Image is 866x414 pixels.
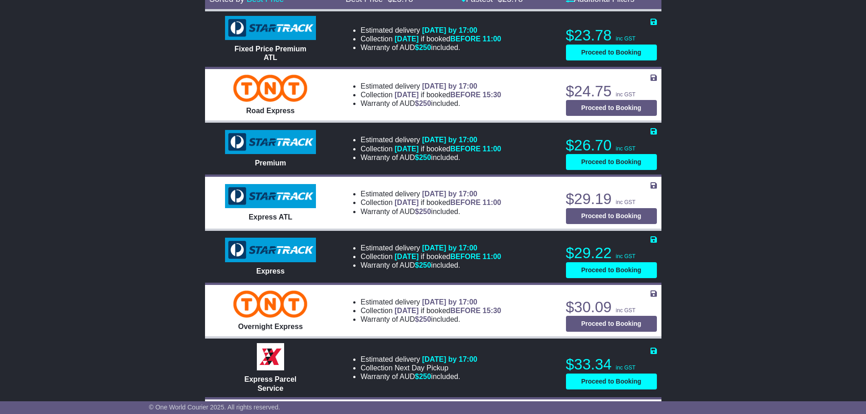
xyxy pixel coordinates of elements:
span: $ [415,44,431,51]
span: [DATE] [395,307,419,314]
li: Collection [360,364,477,372]
li: Warranty of AUD included. [360,153,501,162]
span: BEFORE [450,35,481,43]
span: [DATE] [395,145,419,153]
li: Warranty of AUD included. [360,372,477,381]
p: $30.09 [566,298,657,316]
span: if booked [395,145,501,153]
span: $ [415,315,431,323]
span: BEFORE [450,253,481,260]
span: 11:00 [483,35,501,43]
span: © One World Courier 2025. All rights reserved. [149,404,280,411]
img: StarTrack: Fixed Price Premium ATL [225,16,316,40]
li: Collection [360,35,501,43]
span: 11:00 [483,145,501,153]
span: Next Day Pickup [395,364,448,372]
li: Estimated delivery [360,82,501,90]
p: $26.70 [566,136,657,155]
span: Express ATL [249,213,292,221]
li: Warranty of AUD included. [360,315,501,324]
p: $23.78 [566,26,657,45]
span: [DATE] by 17:00 [422,244,477,252]
span: BEFORE [450,91,481,99]
span: [DATE] [395,199,419,206]
img: StarTrack: Express [225,238,316,262]
li: Collection [360,90,501,99]
li: Estimated delivery [360,26,501,35]
span: 250 [419,315,431,323]
span: [DATE] [395,35,419,43]
img: StarTrack: Express ATL [225,184,316,209]
span: Fixed Price Premium ATL [235,45,306,61]
span: [DATE] by 17:00 [422,26,477,34]
button: Proceed to Booking [566,262,657,278]
li: Warranty of AUD included. [360,99,501,108]
span: 15:30 [483,307,501,314]
span: 250 [419,208,431,215]
span: inc GST [616,253,636,259]
span: if booked [395,35,501,43]
li: Collection [360,306,501,315]
p: $29.19 [566,190,657,208]
span: 11:00 [483,199,501,206]
span: inc GST [616,307,636,314]
span: 250 [419,261,431,269]
p: $29.22 [566,244,657,262]
span: $ [415,373,431,380]
span: inc GST [616,364,636,371]
button: Proceed to Booking [566,100,657,116]
span: inc GST [616,35,636,42]
button: Proceed to Booking [566,316,657,332]
span: if booked [395,253,501,260]
p: $33.34 [566,355,657,374]
span: if booked [395,91,501,99]
span: $ [415,261,431,269]
span: inc GST [616,145,636,152]
span: [DATE] by 17:00 [422,136,477,144]
span: [DATE] [395,253,419,260]
p: $24.75 [566,82,657,100]
span: Express Parcel Service [245,375,297,392]
span: Premium [255,159,286,167]
img: StarTrack: Premium [225,130,316,155]
li: Collection [360,145,501,153]
li: Warranty of AUD included. [360,207,501,216]
span: [DATE] by 17:00 [422,82,477,90]
span: [DATE] [395,91,419,99]
li: Collection [360,198,501,207]
span: 11:00 [483,253,501,260]
span: inc GST [616,199,636,205]
span: BEFORE [450,307,481,314]
span: [DATE] by 17:00 [422,190,477,198]
span: [DATE] by 17:00 [422,355,477,363]
span: $ [415,154,431,161]
button: Proceed to Booking [566,374,657,389]
button: Proceed to Booking [566,45,657,60]
span: if booked [395,307,501,314]
span: inc GST [616,91,636,98]
li: Estimated delivery [360,135,501,144]
span: 250 [419,44,431,51]
span: 250 [419,373,431,380]
span: $ [415,208,431,215]
span: 250 [419,100,431,107]
li: Collection [360,252,501,261]
img: TNT Domestic: Overnight Express [233,290,307,318]
span: [DATE] by 17:00 [422,298,477,306]
li: Warranty of AUD included. [360,261,501,269]
span: BEFORE [450,145,481,153]
span: Overnight Express [238,323,303,330]
button: Proceed to Booking [566,208,657,224]
span: BEFORE [450,199,481,206]
span: Road Express [246,107,295,115]
span: $ [415,100,431,107]
li: Warranty of AUD included. [360,43,501,52]
span: if booked [395,199,501,206]
span: 15:30 [483,91,501,99]
span: 250 [419,154,431,161]
img: Border Express: Express Parcel Service [257,343,284,370]
li: Estimated delivery [360,244,501,252]
li: Estimated delivery [360,190,501,198]
img: TNT Domestic: Road Express [233,75,307,102]
button: Proceed to Booking [566,154,657,170]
